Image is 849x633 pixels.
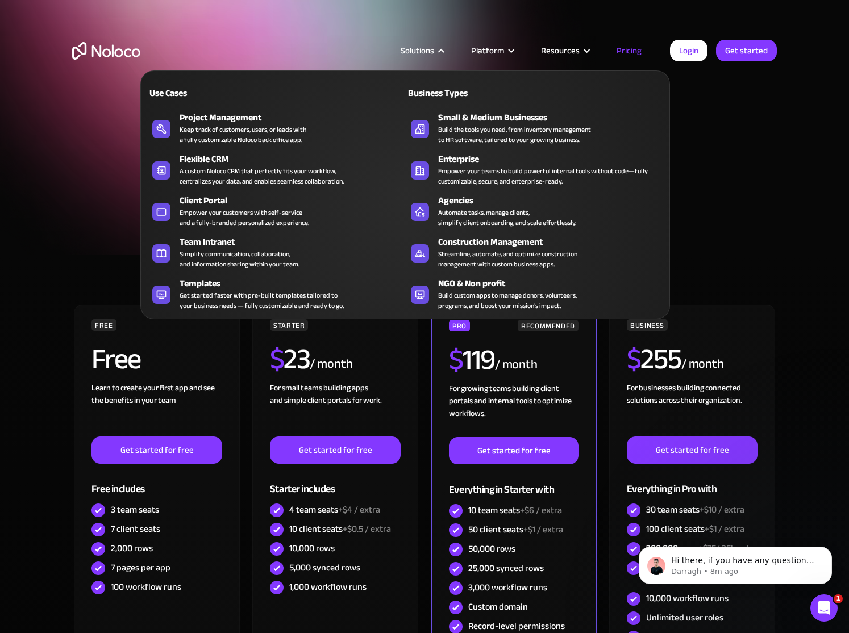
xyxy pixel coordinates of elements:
div: 7 pages per app [111,561,170,574]
div: Custom domain [468,601,528,613]
div: Construction Management [438,235,669,249]
div: Agencies [438,194,669,207]
div: Get started faster with pre-built templates tailored to your business needs — fully customizable ... [180,290,344,311]
a: EnterpriseEmpower your teams to build powerful internal tools without code—fully customizable, se... [405,150,664,189]
div: For small teams building apps and simple client portals for work. ‍ [270,382,401,436]
span: +$4 / extra [338,501,380,518]
a: TemplatesGet started faster with pre-built templates tailored toyour business needs — fully custo... [147,274,405,313]
div: / month [495,356,538,374]
span: +$0.5 / extra [343,520,391,538]
div: Learn to create your first app and see the benefits in your team ‍ [91,382,222,436]
div: Empower your teams to build powerful internal tools without code—fully customizable, secure, and ... [438,166,658,186]
div: 10,000 rows [289,542,335,555]
h2: Free [91,345,141,373]
h2: 119 [449,345,495,374]
div: For businesses building connected solutions across their organization. ‍ [627,382,758,436]
a: Project ManagementKeep track of customers, users, or leads witha fully customizable Noloco back o... [147,109,405,147]
div: Project Management [180,111,410,124]
div: Everything in Pro with [627,464,758,501]
div: FREE [91,319,116,331]
a: Construction ManagementStreamline, automate, and optimize constructionmanagement with custom busi... [405,233,664,272]
span: +$1 / extra [705,520,744,538]
a: Get started for free [91,436,222,464]
div: Flexible CRM [180,152,410,166]
a: Get started [716,40,777,61]
div: 4 team seats [289,503,380,516]
div: 50,000 rows [468,543,515,555]
a: Get started for free [627,436,758,464]
div: / month [681,355,724,373]
span: $ [627,332,641,386]
div: 1,000 workflow runs [289,581,367,593]
a: Business Types [405,80,664,106]
div: Record-level permissions [468,620,565,632]
a: AgenciesAutomate tasks, manage clients,simplify client onboarding, and scale effortlessly. [405,191,664,230]
div: 100 workflow runs [111,581,181,593]
div: STARTER [270,319,308,331]
a: Use Cases [147,80,405,106]
div: Templates [180,277,410,290]
div: RECOMMENDED [518,320,579,331]
div: Build the tools you need, from inventory management to HR software, tailored to your growing busi... [438,124,591,145]
div: Platform [471,43,504,58]
div: A custom Noloco CRM that perfectly fits your workflow, centralizes your data, and enables seamles... [180,166,344,186]
div: 30 team seats [646,503,744,516]
span: $ [449,333,463,386]
a: Get started for free [270,436,401,464]
div: NGO & Non profit [438,277,669,290]
div: Keep track of customers, users, or leads with a fully customizable Noloco back office app. [180,124,306,145]
div: Simplify communication, collaboration, and information sharing within your team. [180,249,299,269]
a: Login [670,40,707,61]
span: 1 [834,594,843,603]
div: Enterprise [438,152,669,166]
div: Build custom apps to manage donors, volunteers, programs, and boost your mission’s impact. [438,290,577,311]
div: BUSINESS [627,319,668,331]
a: Small & Medium BusinessesBuild the tools you need, from inventory managementto HR software, tailo... [405,109,664,147]
div: Free includes [91,464,222,501]
div: 10 client seats [289,523,391,535]
div: 10,000 workflow runs [646,592,729,605]
div: PRO [449,320,470,331]
div: Client Portal [180,194,410,207]
div: Business Types [405,86,530,100]
div: Resources [541,43,580,58]
div: Everything in Starter with [449,464,579,501]
div: 50 client seats [468,523,563,536]
div: For growing teams building client portals and internal tools to optimize workflows. [449,382,579,437]
div: Streamline, automate, and optimize construction management with custom business apps. [438,249,577,269]
div: Team Intranet [180,235,410,249]
div: Small & Medium Businesses [438,111,669,124]
div: Unlimited user roles [646,611,723,624]
div: 3 team seats [111,503,159,516]
a: Client PortalEmpower your customers with self-serviceand a fully-branded personalized experience. [147,191,405,230]
a: Team IntranetSimplify communication, collaboration,and information sharing within your team. [147,233,405,272]
h2: 23 [270,345,310,373]
div: Solutions [401,43,434,58]
div: 2,000 rows [111,542,153,555]
a: NGO & Non profitBuild custom apps to manage donors, volunteers,programs, and boost your mission’s... [405,274,664,313]
a: Flexible CRMA custom Noloco CRM that perfectly fits your workflow,centralizes your data, and enab... [147,150,405,189]
nav: Solutions [140,55,670,319]
a: Pricing [602,43,656,58]
iframe: Intercom notifications message [622,523,849,602]
div: Resources [527,43,602,58]
div: 7 client seats [111,523,160,535]
div: Use Cases [147,86,271,100]
span: +$6 / extra [520,502,562,519]
span: +$10 / extra [700,501,744,518]
div: Platform [457,43,527,58]
span: $ [270,332,284,386]
span: +$1 / extra [523,521,563,538]
div: 10 team seats [468,504,562,517]
iframe: Intercom live chat [810,594,838,622]
a: home [72,42,140,60]
div: 5,000 synced rows [289,561,360,574]
a: Get started for free [449,437,579,464]
div: 25,000 synced rows [468,562,544,574]
div: 3,000 workflow runs [468,581,547,594]
h2: 255 [627,345,681,373]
